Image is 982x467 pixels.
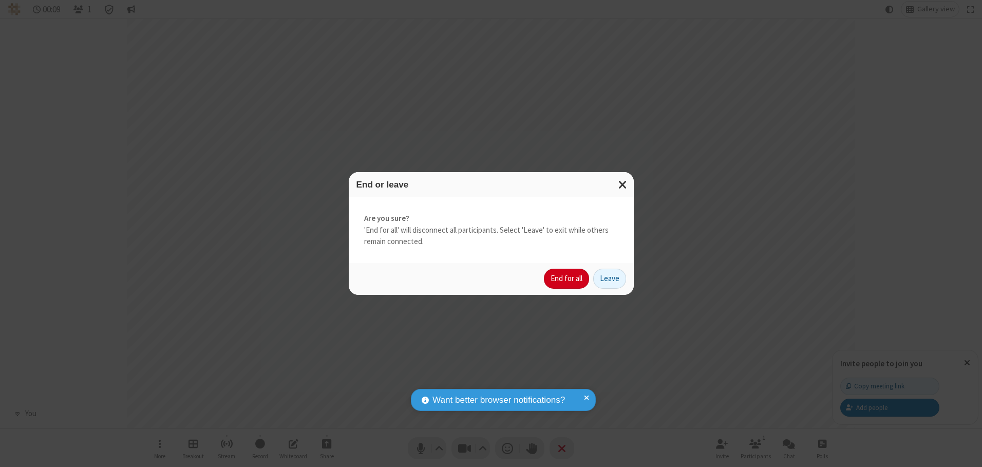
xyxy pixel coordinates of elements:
strong: Are you sure? [364,213,618,225]
button: Close modal [612,172,634,197]
h3: End or leave [356,180,626,190]
button: Leave [593,269,626,289]
div: 'End for all' will disconnect all participants. Select 'Leave' to exit while others remain connec... [349,197,634,263]
span: Want better browser notifications? [432,394,565,407]
button: End for all [544,269,589,289]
